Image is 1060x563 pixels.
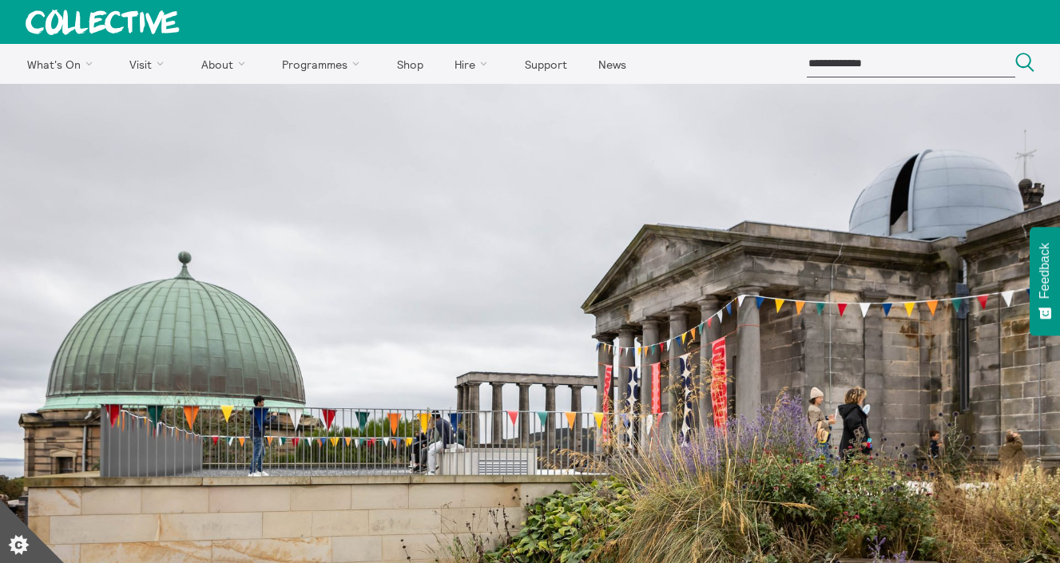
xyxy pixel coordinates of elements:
[1038,243,1052,299] span: Feedback
[1030,227,1060,335] button: Feedback - Show survey
[187,44,265,84] a: About
[584,44,640,84] a: News
[383,44,437,84] a: Shop
[268,44,380,84] a: Programmes
[116,44,185,84] a: Visit
[441,44,508,84] a: Hire
[510,44,581,84] a: Support
[13,44,113,84] a: What's On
